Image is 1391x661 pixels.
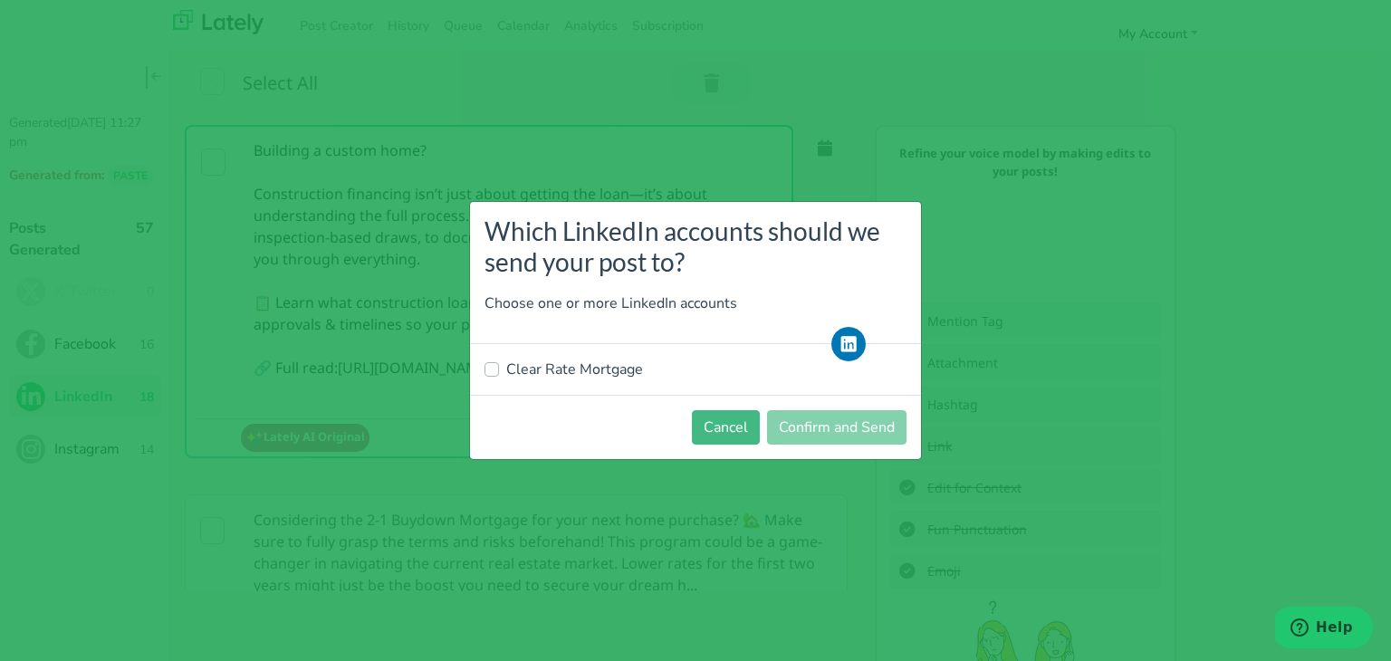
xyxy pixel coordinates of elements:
button: Confirm and Send [767,410,907,445]
iframe: Opens a widget where you can find more information [1275,607,1373,652]
label: Clear Rate Mortgage [506,359,643,380]
p: Choose one or more LinkedIn accounts [484,292,907,314]
h3: Which LinkedIn accounts should we send your post to? [484,216,907,277]
button: Cancel [692,410,760,445]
